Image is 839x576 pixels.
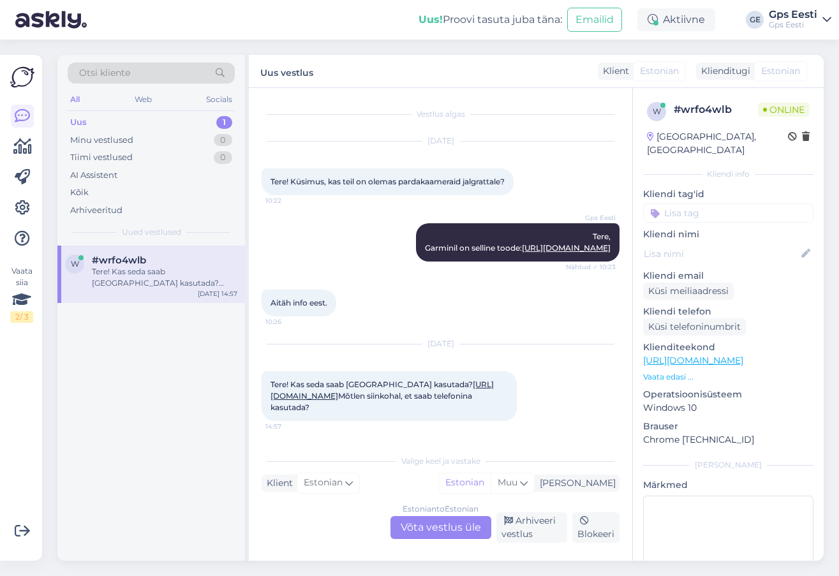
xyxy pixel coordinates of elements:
div: Proovi tasuta juba täna: [419,12,562,27]
div: [DATE] [262,135,620,147]
p: Operatsioonisüsteem [643,388,813,401]
div: Klienditugi [696,64,750,78]
div: Tere! Kas seda saab [GEOGRAPHIC_DATA] kasutada? [URL][DOMAIN_NAME] Mõtlen siinkohal, et saab tele... [92,266,237,289]
div: 0 [214,134,232,147]
span: Tere! Kas seda saab [GEOGRAPHIC_DATA] kasutada? Mõtlen siinkohal, et saab telefonina kasutada? [271,380,494,412]
div: Estonian to Estonian [403,503,479,515]
p: Chrome [TECHNICAL_ID] [643,433,813,447]
span: Tere! Küsimus, kas teil on olemas pardakaameraid jalgrattale? [271,177,505,186]
a: Gps EestiGps Eesti [769,10,831,30]
span: Online [758,103,810,117]
div: AI Assistent [70,169,117,182]
p: Kliendi email [643,269,813,283]
p: Vaata edasi ... [643,371,813,383]
div: GE [746,11,764,29]
span: Nähtud ✓ 10:23 [566,262,616,272]
img: Askly Logo [10,65,34,89]
div: Uus [70,116,87,129]
div: Kõik [70,186,89,199]
div: Klient [262,476,293,490]
div: [DATE] 14:57 [198,289,237,299]
div: [GEOGRAPHIC_DATA], [GEOGRAPHIC_DATA] [647,130,788,157]
span: 14:57 [265,422,313,431]
span: 10:22 [265,196,313,205]
div: 0 [214,151,232,164]
input: Lisa nimi [644,247,799,261]
div: Kliendi info [643,168,813,180]
div: Arhiveeritud [70,204,123,217]
div: All [68,91,82,108]
div: Aktiivne [637,8,715,31]
span: Gps Eesti [568,213,616,223]
div: 2 / 3 [10,311,33,323]
p: Kliendi nimi [643,228,813,241]
div: Võta vestlus üle [390,516,491,539]
div: [DATE] [262,338,620,350]
span: 10:26 [265,317,313,327]
input: Lisa tag [643,203,813,223]
span: #wrfo4wlb [92,255,146,266]
div: [PERSON_NAME] [535,476,616,490]
div: Minu vestlused [70,134,133,147]
b: Uus! [419,13,443,26]
span: Muu [498,476,517,488]
span: Estonian [304,476,343,490]
p: Kliendi tag'id [643,188,813,201]
p: Märkmed [643,478,813,492]
p: Windows 10 [643,401,813,415]
span: Uued vestlused [122,226,181,238]
div: Küsi meiliaadressi [643,283,734,300]
div: Arhiveeri vestlus [496,512,568,543]
span: Aitäh info eest. [271,298,327,307]
label: Uus vestlus [260,63,313,80]
div: Küsi telefoninumbrit [643,318,746,336]
span: w [653,107,661,116]
div: Web [132,91,154,108]
div: Vestlus algas [262,108,620,120]
div: [PERSON_NAME] [643,459,813,471]
div: Socials [204,91,235,108]
div: Tiimi vestlused [70,151,133,164]
div: Estonian [439,473,491,492]
div: # wrfo4wlb [674,102,758,117]
span: w [71,259,79,269]
span: Estonian [761,64,800,78]
div: Gps Eesti [769,10,817,20]
div: Valige keel ja vastake [262,455,620,467]
div: 1 [216,116,232,129]
p: Klienditeekond [643,341,813,354]
p: Brauser [643,420,813,433]
a: [URL][DOMAIN_NAME] [522,243,611,253]
div: Klient [598,64,629,78]
span: Estonian [640,64,679,78]
div: Blokeeri [572,512,620,543]
a: [URL][DOMAIN_NAME] [643,355,743,366]
div: Vaata siia [10,265,33,323]
p: Kliendi telefon [643,305,813,318]
div: Gps Eesti [769,20,817,30]
span: Otsi kliente [79,66,130,80]
button: Emailid [567,8,622,32]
